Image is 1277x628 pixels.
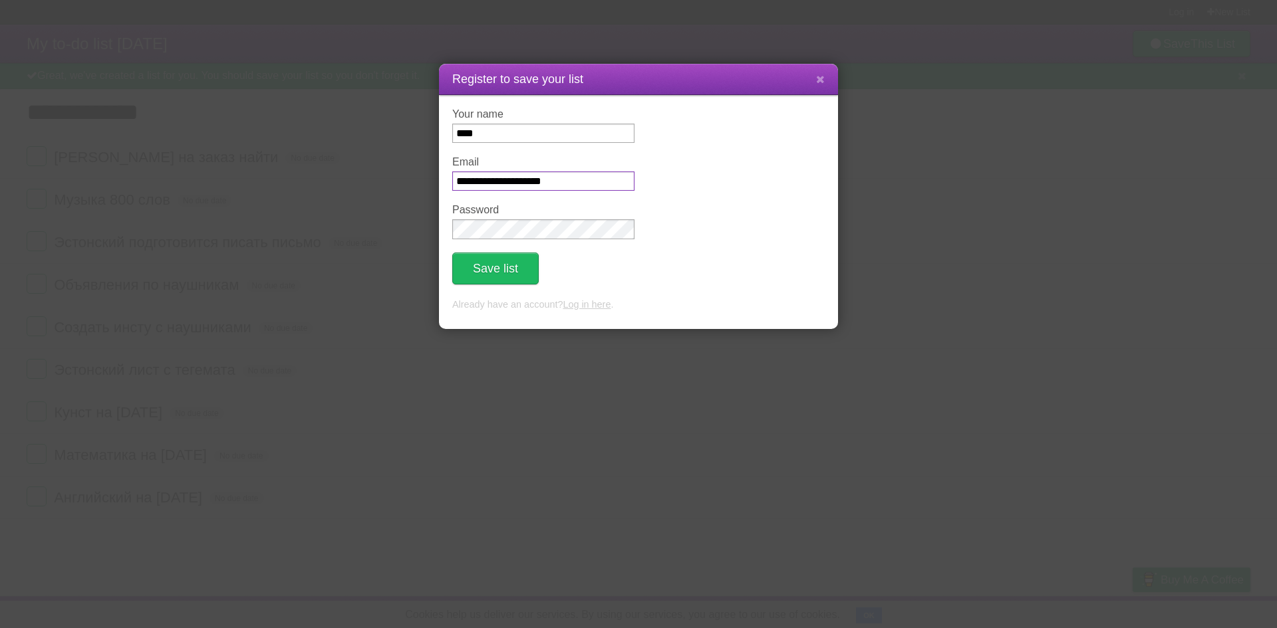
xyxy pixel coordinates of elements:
[452,156,635,168] label: Email
[563,299,611,310] a: Log in here
[452,70,825,88] h1: Register to save your list
[452,108,635,120] label: Your name
[452,204,635,216] label: Password
[452,253,539,284] button: Save list
[452,298,825,312] p: Already have an account? .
